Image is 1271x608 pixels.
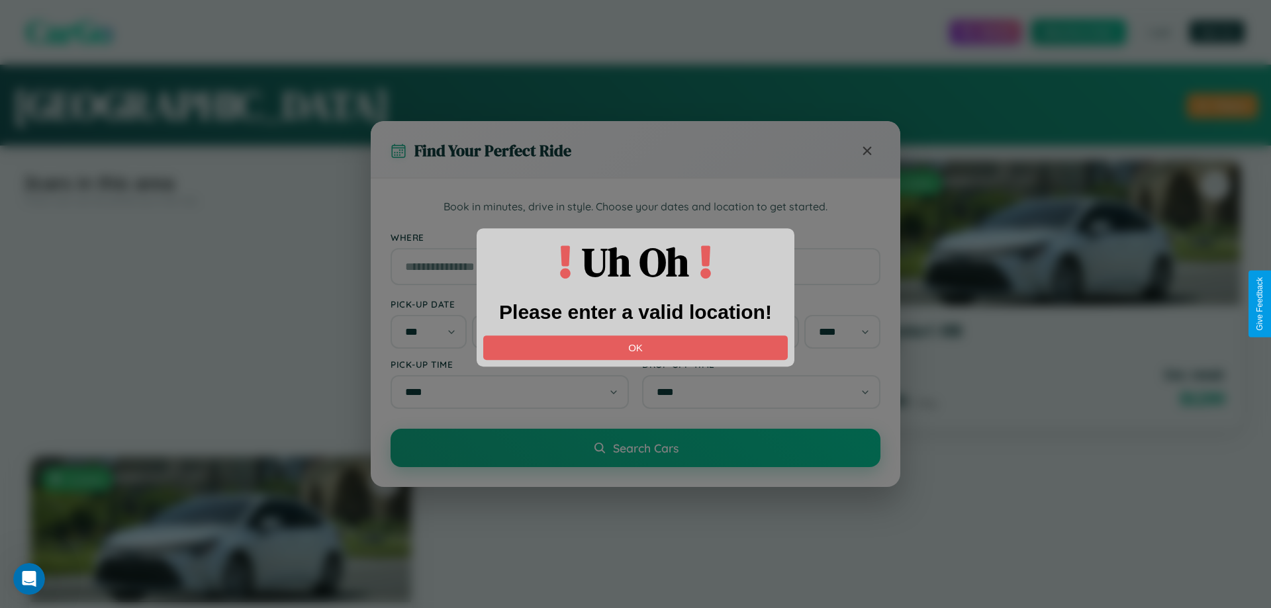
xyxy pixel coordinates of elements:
h3: Find Your Perfect Ride [414,140,571,161]
label: Drop-off Time [642,359,880,370]
label: Pick-up Date [391,298,629,310]
label: Pick-up Time [391,359,629,370]
label: Drop-off Date [642,298,880,310]
span: Search Cars [613,441,679,455]
p: Book in minutes, drive in style. Choose your dates and location to get started. [391,198,880,216]
label: Where [391,232,880,243]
